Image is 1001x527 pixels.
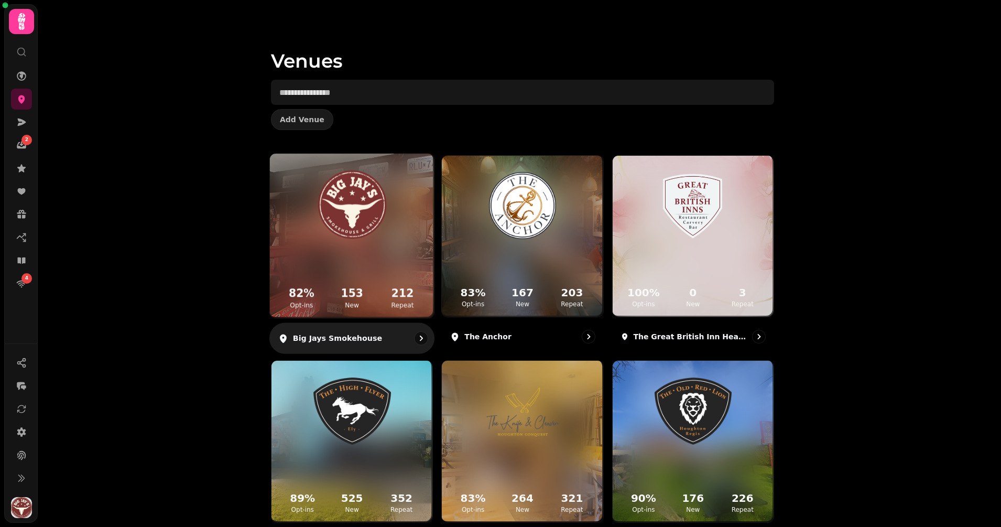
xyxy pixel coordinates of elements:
p: Repeat [549,300,594,308]
p: Repeat [379,301,426,309]
svg: go to [754,331,764,342]
img: The Anchor [462,172,583,239]
h2: 100 % [621,285,666,300]
p: Opt-ins [450,506,495,514]
a: The AnchorThe Anchor83%Opt-ins167New203RepeatThe Anchor [441,155,603,352]
h2: 153 [329,286,375,302]
h2: 0 [670,285,715,300]
h2: 212 [379,286,426,302]
a: The Great British Inn Head OfficeThe Great British Inn Head Office100%Opt-ins0New3RepeatThe Great... [612,155,774,352]
a: 2 [11,135,32,156]
h2: 226 [720,491,765,506]
img: The Knife and Cleaver [462,378,583,445]
p: Big Jays Smokehouse [293,333,382,343]
h2: 176 [670,491,715,506]
p: Opt-ins [450,300,495,308]
h2: 525 [329,491,374,506]
h2: 83 % [450,285,495,300]
p: The Great British Inn Head Office [633,331,748,342]
p: New [670,506,715,514]
h2: 3 [720,285,765,300]
h2: 82 % [278,286,324,302]
img: The Old Red Lion [633,378,754,445]
h2: 90 % [621,491,666,506]
p: Opt-ins [621,506,666,514]
h2: 83 % [450,491,495,506]
p: The Anchor [464,331,511,342]
p: New [500,300,545,308]
p: New [670,300,715,308]
p: Repeat [549,506,594,514]
span: Add Venue [280,116,324,123]
p: Repeat [720,506,765,514]
h1: Venues [271,25,774,71]
button: Add Venue [271,109,333,130]
img: The High Flyer [291,378,412,445]
p: Repeat [720,300,765,308]
h2: 321 [549,491,594,506]
h2: 352 [379,491,424,506]
svg: go to [583,331,594,342]
img: User avatar [11,497,32,518]
img: Big Jays Smokehouse [290,170,414,239]
h2: 264 [500,491,545,506]
p: Repeat [379,506,424,514]
h2: 167 [500,285,545,300]
h2: 89 % [280,491,325,506]
p: Opt-ins [278,301,324,309]
svg: go to [416,333,427,343]
h2: 203 [549,285,594,300]
p: New [329,301,375,309]
p: New [329,506,374,514]
span: 4 [25,275,28,282]
p: Opt-ins [621,300,666,308]
a: Big Jays SmokehouseBig Jays Smokehouse82%Opt-ins153New212RepeatBig Jays Smokehouse [269,153,435,354]
button: User avatar [9,497,34,518]
p: Opt-ins [280,506,325,514]
img: The Great British Inn Head Office [633,172,754,239]
a: 4 [11,273,32,294]
p: New [500,506,545,514]
span: 2 [25,136,28,144]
